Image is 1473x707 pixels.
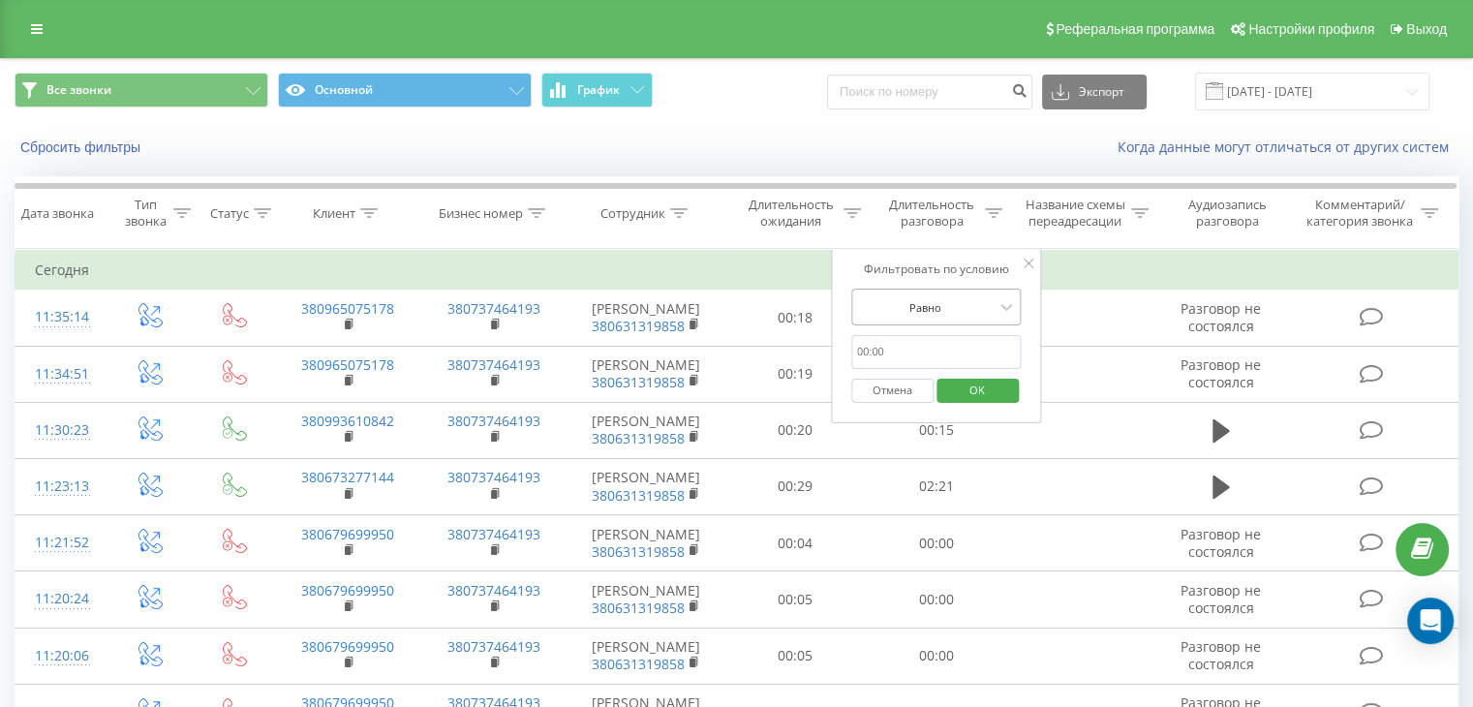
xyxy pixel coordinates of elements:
[301,299,394,318] a: 380965075178
[301,412,394,430] a: 380993610842
[541,73,653,108] button: График
[568,290,725,346] td: [PERSON_NAME]
[1171,197,1284,230] div: Аудиозапись разговора
[301,355,394,374] a: 380965075178
[851,379,934,403] button: Отмена
[568,515,725,571] td: [PERSON_NAME]
[35,524,86,562] div: 11:21:52
[568,402,725,458] td: [PERSON_NAME]
[827,75,1032,109] input: Поиск по номеру
[725,402,866,458] td: 00:20
[1181,355,1261,391] span: Разговор не состоялся
[35,412,86,449] div: 11:30:23
[301,525,394,543] a: 380679699950
[447,525,540,543] a: 380737464193
[313,205,355,222] div: Клиент
[35,637,86,675] div: 11:20:06
[1181,525,1261,561] span: Разговор не состоялся
[122,197,168,230] div: Тип звонка
[35,580,86,618] div: 11:20:24
[447,637,540,656] a: 380737464193
[592,486,685,505] a: 380631319858
[210,205,249,222] div: Статус
[568,571,725,628] td: [PERSON_NAME]
[592,373,685,391] a: 380631319858
[46,82,111,98] span: Все звонки
[725,458,866,514] td: 00:29
[35,298,86,336] div: 11:35:14
[35,355,86,393] div: 11:34:51
[600,205,665,222] div: Сотрудник
[592,655,685,673] a: 380631319858
[1118,138,1458,156] a: Когда данные могут отличаться от других систем
[568,628,725,684] td: [PERSON_NAME]
[1407,598,1454,644] div: Open Intercom Messenger
[725,515,866,571] td: 00:04
[866,458,1006,514] td: 02:21
[447,581,540,599] a: 380737464193
[439,205,523,222] div: Бизнес номер
[592,317,685,335] a: 380631319858
[866,402,1006,458] td: 00:15
[936,379,1019,403] button: OK
[851,260,1022,279] div: Фильтровать по условию
[1303,197,1416,230] div: Комментарий/категория звонка
[15,251,1458,290] td: Сегодня
[725,346,866,402] td: 00:19
[577,83,620,97] span: График
[1181,299,1261,335] span: Разговор не состоялся
[301,468,394,486] a: 380673277144
[301,637,394,656] a: 380679699950
[447,299,540,318] a: 380737464193
[1181,637,1261,673] span: Разговор не состоялся
[1042,75,1147,109] button: Экспорт
[568,346,725,402] td: [PERSON_NAME]
[1025,197,1126,230] div: Название схемы переадресации
[1181,581,1261,617] span: Разговор не состоялся
[1406,21,1447,37] span: Выход
[883,197,980,230] div: Длительность разговора
[21,205,94,222] div: Дата звонка
[866,515,1006,571] td: 00:00
[447,412,540,430] a: 380737464193
[725,628,866,684] td: 00:05
[447,468,540,486] a: 380737464193
[725,571,866,628] td: 00:05
[866,628,1006,684] td: 00:00
[568,458,725,514] td: [PERSON_NAME]
[1248,21,1374,37] span: Настройки профиля
[950,375,1004,405] span: OK
[278,73,532,108] button: Основной
[15,138,150,156] button: Сбросить фильтры
[725,290,866,346] td: 00:18
[743,197,840,230] div: Длительность ожидания
[592,429,685,447] a: 380631319858
[851,335,1022,369] input: 00:00
[866,571,1006,628] td: 00:00
[301,581,394,599] a: 380679699950
[592,542,685,561] a: 380631319858
[1056,21,1214,37] span: Реферальная программа
[447,355,540,374] a: 380737464193
[592,599,685,617] a: 380631319858
[15,73,268,108] button: Все звонки
[35,468,86,506] div: 11:23:13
